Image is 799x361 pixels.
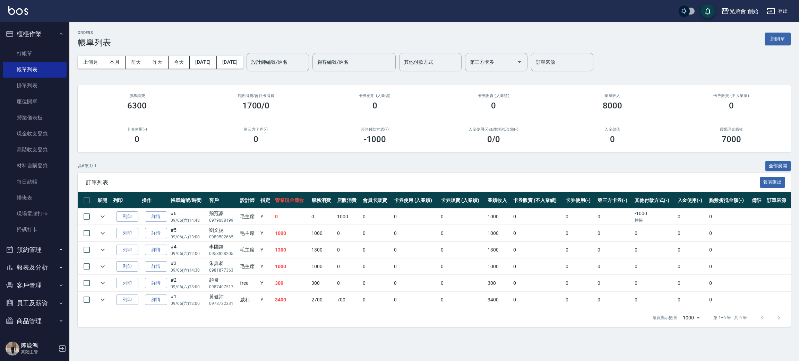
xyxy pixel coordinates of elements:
th: 指定 [259,192,274,209]
td: 300 [310,275,335,291]
h2: 入金使用(-) /點數折抵金額(-) [443,127,545,132]
p: 第 1–6 筆 共 6 筆 [713,315,747,321]
td: 1000 [486,225,512,241]
div: 朱典昶 [209,260,237,267]
a: 詳情 [145,278,167,289]
td: 0 [512,209,564,225]
td: Y [259,225,274,241]
a: 現金收支登錄 [3,126,67,142]
td: 0 [596,258,633,275]
button: 預約管理 [3,241,67,259]
td: 1000 [273,225,310,241]
button: expand row [97,294,108,305]
img: Person [6,342,19,355]
a: 營業儀表板 [3,110,67,126]
h3: 服務消費 [86,94,188,98]
a: 詳情 [145,245,167,255]
th: 第三方卡券(-) [596,192,633,209]
td: 0 [392,258,439,275]
td: 0 [392,292,439,308]
p: 09/06 (六) 13:00 [171,234,206,240]
td: 0 [564,225,596,241]
div: 劉文揚 [209,227,237,234]
h2: 入金儲值 [561,127,664,132]
button: 行銷工具 [3,330,67,348]
a: 排班表 [3,190,67,206]
td: 2700 [310,292,335,308]
td: 700 [335,292,361,308]
p: 共 6 筆, 1 / 1 [78,163,97,169]
td: 3400 [486,292,512,308]
td: 300 [486,275,512,291]
td: 1300 [486,242,512,258]
button: Open [514,56,525,68]
td: free [238,275,258,291]
a: 現場電腦打卡 [3,206,67,222]
td: 毛主席 [238,242,258,258]
th: 帳單編號/時間 [169,192,207,209]
h2: 其他付款方式(-) [324,127,426,132]
th: 展開 [96,192,111,209]
th: 卡券販賣 (不入業績) [512,192,564,209]
td: Y [259,209,274,225]
p: 09/06 (六) 12:00 [171,300,206,307]
td: 0 [439,275,486,291]
td: 0 [439,225,486,241]
th: 卡券販賣 (入業績) [439,192,486,209]
td: 毛主席 [238,209,258,225]
td: 0 [392,275,439,291]
td: 0 [335,275,361,291]
td: 0 [633,225,676,241]
td: 0 [596,275,633,291]
button: 上個月 [78,56,104,69]
button: save [701,4,715,18]
p: 高階主管 [21,349,57,355]
h2: 店販消費 /會員卡消費 [205,94,307,98]
td: 0 [361,258,392,275]
h3: 0 [135,134,139,144]
td: 0 [361,292,392,308]
td: 0 [439,292,486,308]
td: 0 [564,258,596,275]
p: 0953828205 [209,250,237,257]
td: #5 [169,225,207,241]
td: 0 [596,209,633,225]
h2: 卡券販賣 (入業績) [443,94,545,98]
a: 打帳單 [3,46,67,62]
button: 兄弟會 創始 [718,4,761,18]
td: 0 [707,225,750,241]
button: 商品管理 [3,312,67,330]
button: expand row [97,211,108,222]
td: 0 [676,258,708,275]
td: 1000 [310,258,335,275]
td: 0 [633,242,676,258]
td: 0 [361,275,392,291]
button: 登出 [764,5,791,18]
h3: 0 [491,101,496,111]
td: 0 [439,209,486,225]
h3: 8000 [603,101,622,111]
td: 1300 [310,242,335,258]
td: 0 [335,242,361,258]
td: 0 [361,242,392,258]
td: 0 [392,225,439,241]
td: #1 [169,292,207,308]
td: 0 [633,275,676,291]
td: 0 [392,242,439,258]
th: 卡券使用(-) [564,192,596,209]
td: 1000 [335,209,361,225]
button: 列印 [116,211,138,222]
th: 訂單來源 [765,192,791,209]
td: 0 [512,258,564,275]
td: 0 [676,242,708,258]
h2: 卡券販賣 (不入業績) [680,94,782,98]
th: 備註 [750,192,765,209]
div: 李國銓 [209,243,237,250]
p: 0987407517 [209,284,237,290]
h3: 7000 [722,134,741,144]
td: 0 [633,258,676,275]
td: 0 [564,292,596,308]
a: 新開單 [765,35,791,42]
td: 0 [512,225,564,241]
div: 黃健沛 [209,293,237,300]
